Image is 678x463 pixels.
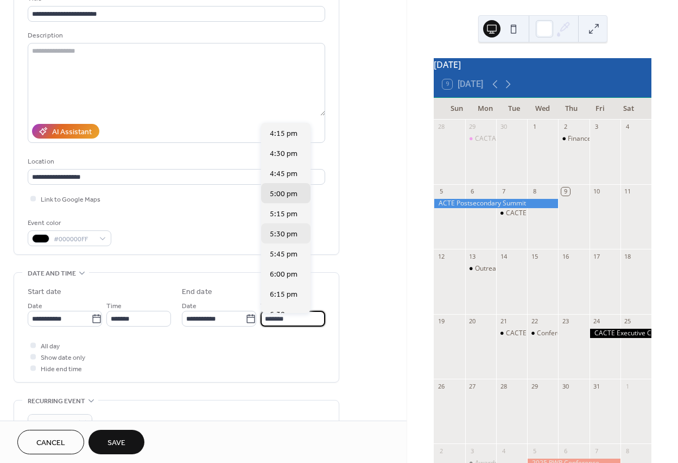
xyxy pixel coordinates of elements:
[499,382,508,390] div: 28
[496,209,527,218] div: CACTE Legislative Committee Meeting
[593,252,601,260] div: 17
[499,317,508,326] div: 21
[527,329,558,338] div: Conference Planning Committee meeting
[499,252,508,260] div: 14
[437,187,445,196] div: 5
[32,124,99,139] button: AI Assistant
[465,134,496,143] div: CACTA Board Meeting
[270,229,297,240] span: 5:30 pm
[437,317,445,326] div: 19
[270,148,297,160] span: 4:30 pm
[434,58,651,71] div: [DATE]
[270,249,297,260] span: 5:45 pm
[468,317,477,326] div: 20
[88,430,144,454] button: Save
[36,437,65,449] span: Cancel
[28,217,109,229] div: Event color
[261,301,276,312] span: Time
[434,199,558,208] div: ACTE Postsecondary Summit
[28,30,323,41] div: Description
[593,382,601,390] div: 31
[496,329,527,338] div: CACTE Legislative Committee
[41,194,100,205] span: Link to Google Maps
[561,447,569,455] div: 6
[41,341,60,352] span: All day
[561,187,569,196] div: 9
[506,329,595,338] div: CACTE Legislative Committee
[270,309,297,321] span: 6:30 pm
[41,364,82,375] span: Hide end time
[270,189,297,200] span: 5:00 pm
[624,447,632,455] div: 8
[499,187,508,196] div: 7
[499,447,508,455] div: 4
[528,98,557,120] div: Wed
[530,187,538,196] div: 8
[593,123,601,131] div: 3
[475,134,543,143] div: CACTA Board Meeting
[270,289,297,301] span: 6:15 pm
[624,252,632,260] div: 18
[590,329,651,338] div: CACTE Executive Committee Fall Planning Retreat
[624,123,632,131] div: 4
[182,286,212,298] div: End date
[28,268,76,279] span: Date and time
[624,187,632,196] div: 11
[468,447,477,455] div: 3
[530,317,538,326] div: 22
[270,168,297,180] span: 4:45 pm
[270,209,297,220] span: 5:15 pm
[17,430,84,454] button: Cancel
[614,98,643,120] div: Sat
[28,286,61,298] div: Start date
[32,417,73,429] span: Do not repeat
[270,128,297,140] span: 4:15 pm
[624,317,632,326] div: 25
[593,317,601,326] div: 24
[506,209,622,218] div: CACTE Legislative Committee Meeting
[557,98,586,120] div: Thu
[465,264,496,273] div: Outreach Committee Meeting
[475,264,565,273] div: Outreach Committee Meeting
[106,301,122,312] span: Time
[593,187,601,196] div: 10
[437,447,445,455] div: 2
[586,98,614,120] div: Fri
[107,437,125,449] span: Save
[442,98,471,120] div: Sun
[561,317,569,326] div: 23
[561,252,569,260] div: 16
[270,269,297,280] span: 6:00 pm
[537,329,662,338] div: Conference Planning Committee meeting
[561,123,569,131] div: 2
[530,123,538,131] div: 1
[437,252,445,260] div: 12
[471,98,500,120] div: Mon
[41,352,85,364] span: Show date only
[530,252,538,260] div: 15
[530,447,538,455] div: 5
[499,123,508,131] div: 30
[182,301,197,312] span: Date
[52,127,92,138] div: AI Assistant
[28,156,323,167] div: Location
[500,98,529,120] div: Tue
[437,382,445,390] div: 26
[568,134,653,143] div: Finance Committee meeting
[468,187,477,196] div: 6
[468,123,477,131] div: 29
[28,396,85,407] span: Recurring event
[28,301,42,312] span: Date
[561,382,569,390] div: 30
[468,252,477,260] div: 13
[437,123,445,131] div: 28
[593,447,601,455] div: 7
[468,382,477,390] div: 27
[530,382,538,390] div: 29
[54,234,94,245] span: #000000FF
[558,134,589,143] div: Finance Committee meeting
[624,382,632,390] div: 1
